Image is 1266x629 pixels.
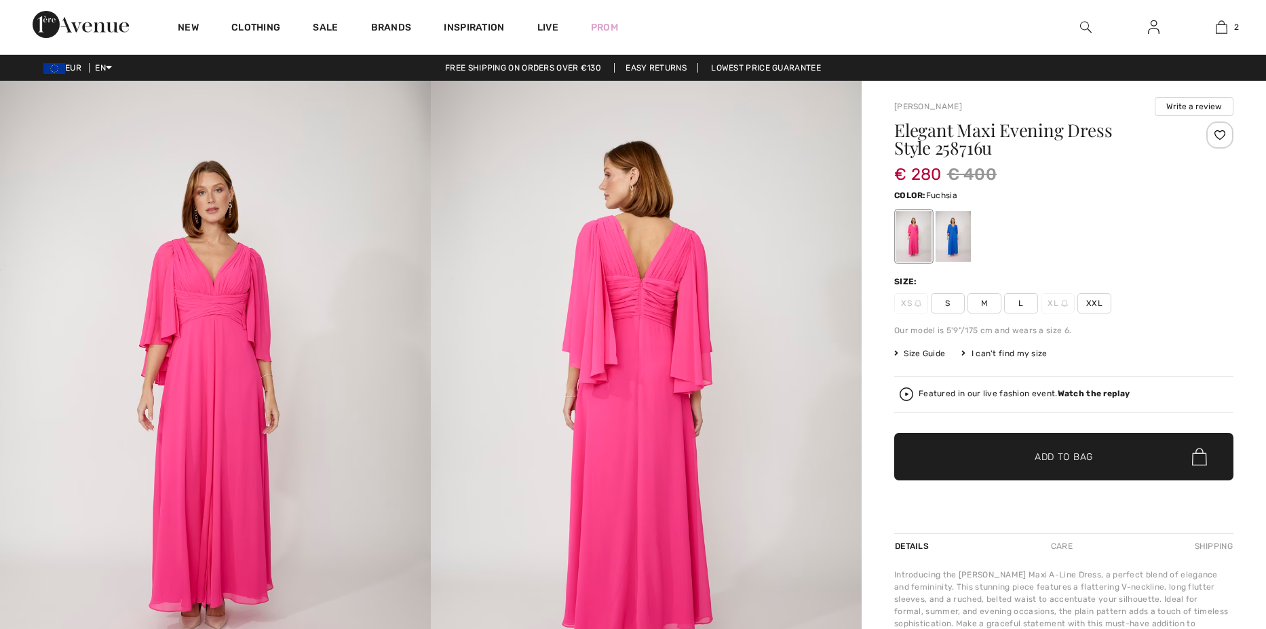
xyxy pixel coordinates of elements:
[1061,300,1068,307] img: ring-m.svg
[967,293,1001,313] span: M
[95,63,112,73] span: EN
[43,63,65,74] img: Euro
[1080,19,1092,35] img: search the website
[178,22,199,36] a: New
[894,534,932,558] div: Details
[919,389,1130,398] div: Featured in our live fashion event.
[894,293,928,313] span: XS
[894,151,942,184] span: € 280
[936,211,971,262] div: Royal blue
[1077,293,1111,313] span: XXL
[1058,389,1130,398] strong: Watch the replay
[1191,534,1233,558] div: Shipping
[371,22,412,36] a: Brands
[1148,19,1159,35] img: My Info
[961,347,1047,360] div: I can't find my size
[900,387,913,401] img: Watch the replay
[1035,450,1093,464] span: Add to Bag
[1155,97,1233,116] button: Write a review
[231,22,280,36] a: Clothing
[894,121,1177,157] h1: Elegant Maxi Evening Dress Style 258716u
[915,300,921,307] img: ring-m.svg
[894,433,1233,480] button: Add to Bag
[444,22,504,36] span: Inspiration
[434,63,612,73] a: Free shipping on orders over €130
[1041,293,1075,313] span: XL
[313,22,338,36] a: Sale
[1192,448,1207,465] img: Bag.svg
[896,211,932,262] div: Fuchsia
[537,20,558,35] a: Live
[926,191,957,200] span: Fuchsia
[947,162,997,187] span: € 400
[1137,19,1170,36] a: Sign In
[1188,19,1254,35] a: 2
[1234,21,1239,33] span: 2
[931,293,965,313] span: S
[43,63,87,73] span: EUR
[894,275,920,288] div: Size:
[33,11,129,38] img: 1ère Avenue
[894,102,962,111] a: [PERSON_NAME]
[894,347,945,360] span: Size Guide
[700,63,832,73] a: Lowest Price Guarantee
[591,20,618,35] a: Prom
[1004,293,1038,313] span: L
[894,324,1233,337] div: Our model is 5'9"/175 cm and wears a size 6.
[894,191,926,200] span: Color:
[1216,19,1227,35] img: My Bag
[614,63,698,73] a: Easy Returns
[1039,534,1084,558] div: Care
